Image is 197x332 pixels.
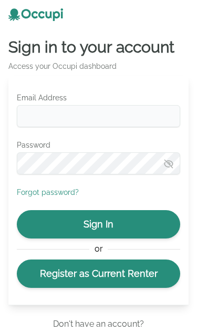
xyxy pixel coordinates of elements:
[17,92,180,103] label: Email Address
[17,187,79,198] button: Forgot password?
[17,260,180,288] a: Register as Current Renter
[8,61,189,71] p: Access your Occupi dashboard
[8,38,189,57] h2: Sign in to your account
[17,140,180,150] label: Password
[53,318,144,330] p: Don't have an account?
[89,243,108,255] span: or
[17,210,180,238] button: Sign In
